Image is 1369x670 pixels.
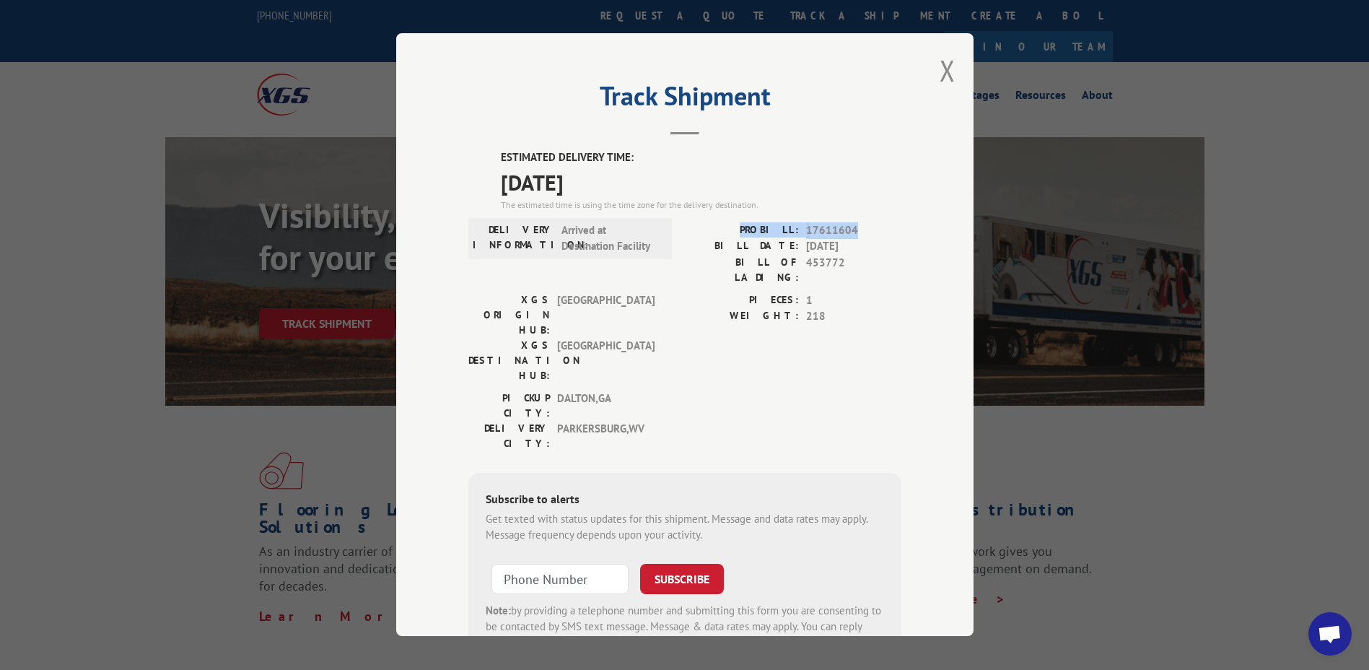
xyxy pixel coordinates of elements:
div: Open chat [1308,612,1352,656]
label: PIECES: [685,292,799,309]
div: The estimated time is using the time zone for the delivery destination. [501,199,901,212]
span: 1 [806,292,901,309]
span: [GEOGRAPHIC_DATA] [557,292,655,338]
label: BILL OF LADING: [685,255,799,285]
div: Get texted with status updates for this shipment. Message and data rates may apply. Message frequ... [486,511,884,544]
label: BILL DATE: [685,238,799,255]
strong: Note: [486,604,511,617]
span: [DATE] [806,238,901,255]
div: by providing a telephone number and submitting this form you are consenting to be contacted by SM... [486,603,884,652]
label: DELIVERY CITY: [468,421,550,451]
span: 218 [806,308,901,325]
span: 17611604 [806,222,901,239]
span: PARKERSBURG , WV [557,421,655,451]
label: XGS ORIGIN HUB: [468,292,550,338]
input: Phone Number [491,564,629,594]
button: SUBSCRIBE [640,564,724,594]
span: [GEOGRAPHIC_DATA] [557,338,655,383]
label: ESTIMATED DELIVERY TIME: [501,149,901,166]
label: XGS DESTINATION HUB: [468,338,550,383]
label: WEIGHT: [685,308,799,325]
div: Subscribe to alerts [486,490,884,511]
span: Arrived at Destination Facility [561,222,659,255]
span: 453772 [806,255,901,285]
label: PROBILL: [685,222,799,239]
label: PICKUP CITY: [468,391,550,421]
h2: Track Shipment [468,86,901,113]
span: DALTON , GA [557,391,655,421]
span: [DATE] [501,166,901,199]
label: DELIVERY INFORMATION: [473,222,554,255]
button: Close modal [940,51,955,90]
